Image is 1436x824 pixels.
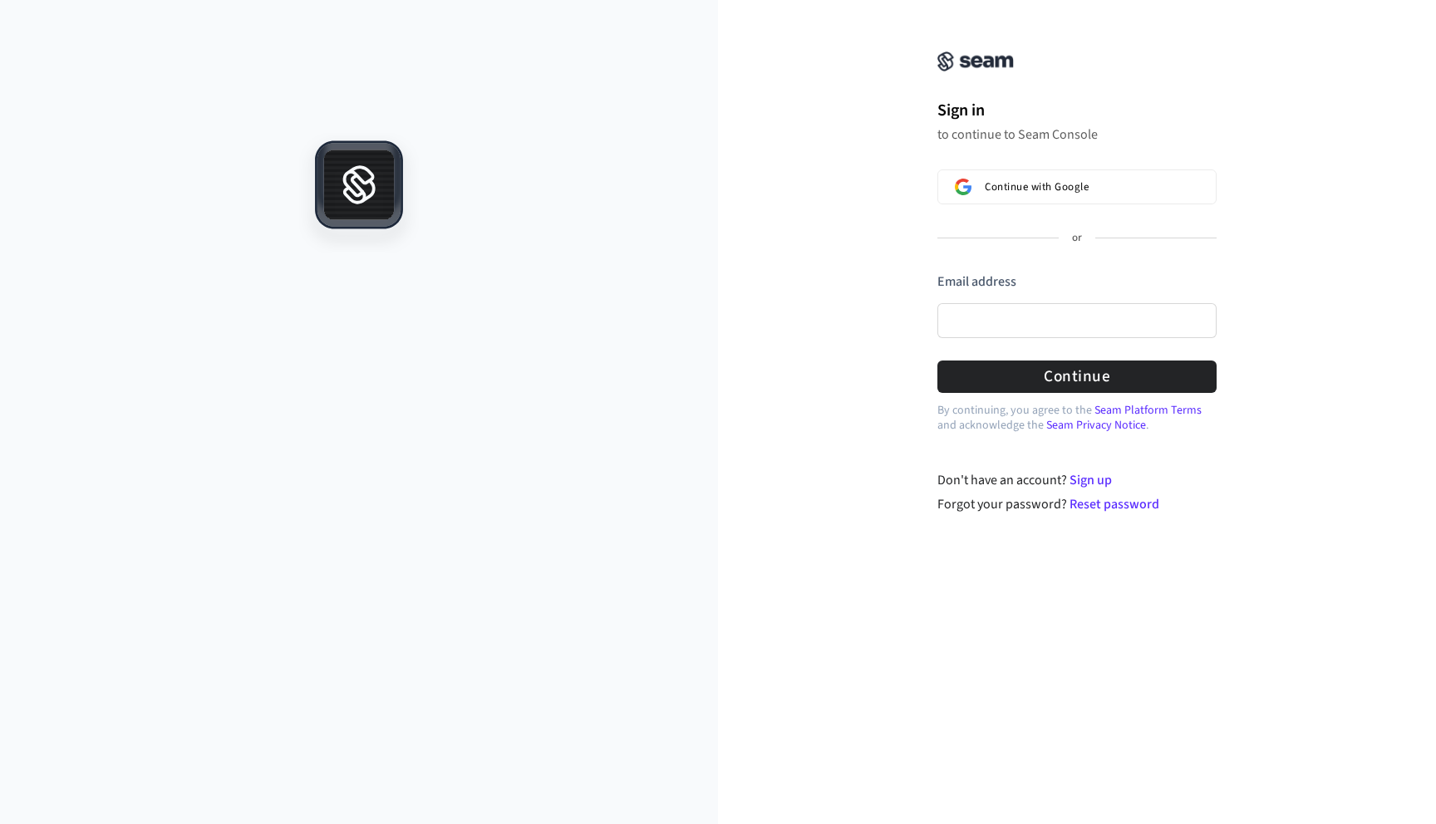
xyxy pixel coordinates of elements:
[955,179,971,195] img: Sign in with Google
[1070,495,1159,513] a: Reset password
[937,126,1217,143] p: to continue to Seam Console
[1072,231,1082,246] p: or
[937,470,1217,490] div: Don't have an account?
[937,403,1217,433] p: By continuing, you agree to the and acknowledge the .
[1046,417,1146,434] a: Seam Privacy Notice
[1094,402,1202,419] a: Seam Platform Terms
[937,169,1217,204] button: Sign in with GoogleContinue with Google
[937,494,1217,514] div: Forgot your password?
[937,272,1016,291] label: Email address
[937,98,1217,123] h1: Sign in
[1070,471,1112,489] a: Sign up
[985,180,1089,194] span: Continue with Google
[937,51,1014,71] img: Seam Console
[937,360,1217,393] button: Continue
